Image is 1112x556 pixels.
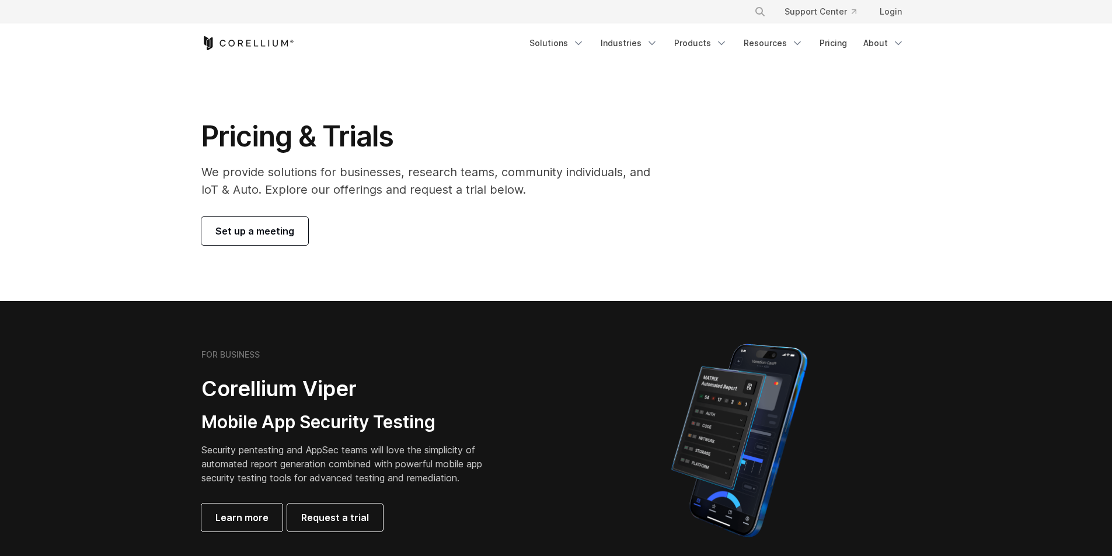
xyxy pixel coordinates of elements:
a: Industries [594,33,665,54]
h2: Corellium Viper [201,376,500,402]
h3: Mobile App Security Testing [201,411,500,433]
div: Navigation Menu [522,33,911,54]
p: We provide solutions for businesses, research teams, community individuals, and IoT & Auto. Explo... [201,163,667,198]
p: Security pentesting and AppSec teams will love the simplicity of automated report generation comb... [201,443,500,485]
a: Products [667,33,734,54]
a: Support Center [775,1,866,22]
a: Request a trial [287,503,383,531]
a: Solutions [522,33,591,54]
div: Navigation Menu [740,1,911,22]
span: Set up a meeting [215,224,294,238]
a: Login [870,1,911,22]
a: Corellium Home [201,36,294,50]
img: Corellium MATRIX automated report on iPhone showing app vulnerability test results across securit... [651,338,827,543]
span: Learn more [215,510,269,524]
button: Search [750,1,771,22]
a: Learn more [201,503,283,531]
a: About [856,33,911,54]
a: Pricing [813,33,854,54]
h6: FOR BUSINESS [201,349,260,360]
a: Set up a meeting [201,217,308,245]
span: Request a trial [301,510,369,524]
h1: Pricing & Trials [201,119,667,154]
a: Resources [737,33,810,54]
